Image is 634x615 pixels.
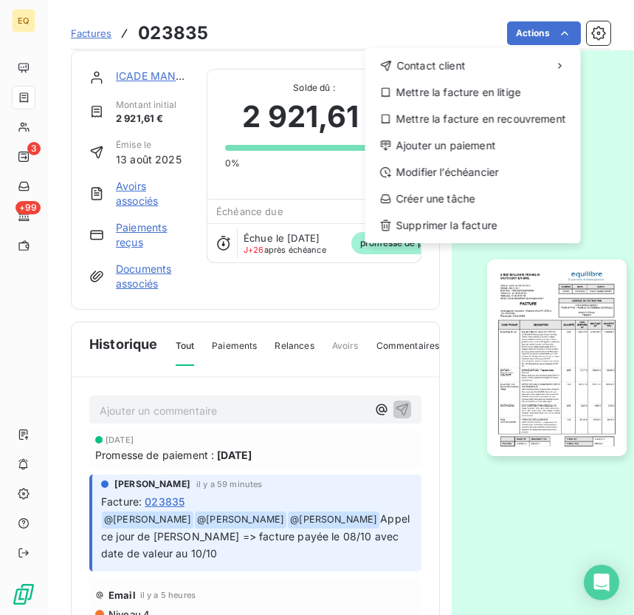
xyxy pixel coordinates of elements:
[371,160,575,184] div: Modifier l’échéancier
[371,187,575,211] div: Créer une tâche
[365,48,581,243] div: Actions
[371,134,575,157] div: Ajouter un paiement
[371,214,575,237] div: Supprimer la facture
[371,107,575,131] div: Mettre la facture en recouvrement
[371,81,575,104] div: Mettre la facture en litige
[396,58,465,73] span: Contact client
